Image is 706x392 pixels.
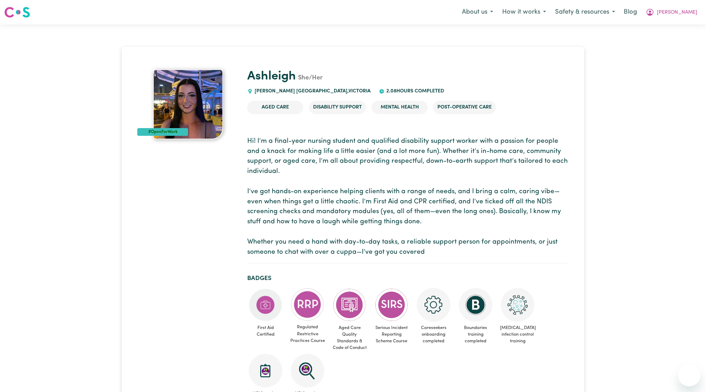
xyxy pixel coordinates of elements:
span: She/Her [296,75,323,81]
img: Careseekers logo [4,6,30,19]
li: Post-operative care [433,101,496,114]
span: [PERSON_NAME] [657,9,697,16]
span: Aged Care Quality Standards & Code of Conduct [331,322,368,354]
a: Ashleigh's profile picture'#OpenForWork [137,69,239,139]
span: [PERSON_NAME] [GEOGRAPHIC_DATA] , Victoria [253,89,371,94]
img: CS Academy: Careseekers Onboarding course completed [417,288,450,322]
div: #OpenForWork [137,128,188,136]
img: Care and support worker has completed First Aid Certification [249,288,282,322]
span: 2.08 hours completed [385,89,444,94]
span: Regulated Restrictive Practices Course [289,321,326,347]
p: Hi! I’m a final-year nursing student and qualified disability support worker with a passion for p... [247,136,569,258]
iframe: Button to launch messaging window [678,364,700,386]
img: CS Academy: Boundaries in care and support work course completed [459,288,492,322]
a: Ashleigh [247,70,296,83]
img: CS Academy: Regulated Restrictive Practices course completed [291,288,324,321]
li: Aged Care [247,101,303,114]
img: CS Academy: Serious Incident Reporting Scheme course completed [375,288,408,322]
span: [MEDICAL_DATA] infection control training [499,322,536,348]
span: Serious Incident Reporting Scheme Course [373,322,410,348]
button: My Account [641,5,702,20]
a: Careseekers logo [4,4,30,20]
button: About us [457,5,498,20]
img: NDIS Worker Screening Verified [291,354,324,387]
img: CS Academy: Introduction to NDIS Worker Training course completed [249,354,282,387]
button: Safety & resources [551,5,620,20]
button: How it works [498,5,551,20]
span: First Aid Certified [247,322,284,341]
a: Blog [620,5,641,20]
span: Careseekers onboarding completed [415,322,452,348]
span: Boundaries training completed [457,322,494,348]
h2: Badges [247,275,569,282]
img: Ashleigh [153,69,223,139]
img: CS Academy: COVID-19 Infection Control Training course completed [501,288,534,322]
img: CS Academy: Aged Care Quality Standards & Code of Conduct course completed [333,288,366,322]
li: Disability Support [309,101,366,114]
li: Mental Health [372,101,428,114]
